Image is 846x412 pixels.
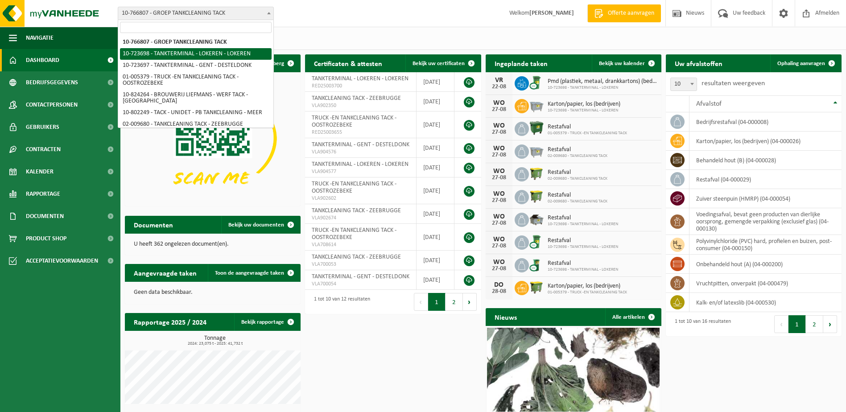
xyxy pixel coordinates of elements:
[118,7,273,20] span: 10-766807 - GROEP TANKCLEANING TACK
[417,204,454,224] td: [DATE]
[486,308,526,325] h2: Nieuws
[414,293,428,311] button: Previous
[234,313,300,331] a: Bekijk rapportage
[264,61,284,66] span: Verberg
[463,293,477,311] button: Next
[490,107,508,113] div: 27-08
[605,308,660,326] a: Alle artikelen
[548,85,657,91] span: 10-723698 - TANKTERMINAL - LOKEREN
[529,257,544,272] img: WB-0120-CU
[548,244,618,250] span: 10-723698 - TANKTERMINAL - LOKEREN
[490,99,508,107] div: WO
[548,108,620,113] span: 10-723698 - TANKTERMINAL - LOKEREN
[312,214,409,222] span: VLA902674
[529,98,544,113] img: WB-2500-GAL-GY-01
[26,205,64,227] span: Documenten
[125,216,182,233] h2: Documenten
[26,71,78,94] span: Bedrijfsgegevens
[548,192,607,199] span: Restafval
[26,183,60,205] span: Rapportage
[490,84,508,90] div: 22-08
[529,75,544,90] img: WB-0240-CU
[120,48,272,60] li: 10-723698 - TANKTERMINAL - LOKEREN - LOKEREN
[587,4,661,22] a: Offerte aanvragen
[312,141,409,148] span: TANKTERMINAL - GENT - DESTELDONK
[548,169,607,176] span: Restafval
[26,227,66,250] span: Product Shop
[548,237,618,244] span: Restafval
[490,175,508,181] div: 27-08
[490,281,508,288] div: DO
[417,92,454,111] td: [DATE]
[312,261,409,268] span: VLA700053
[312,115,396,128] span: TRUCK -EN TANKCLEANING TACK - OOSTROZEBEKE
[417,72,454,92] td: [DATE]
[405,54,480,72] a: Bekijk uw certificaten
[689,208,842,235] td: voedingsafval, bevat geen producten van dierlijke oorsprong, gemengde verpakking (exclusief glas)...
[774,315,788,333] button: Previous
[689,293,842,312] td: kalk- en/of latexslib (04-000530)
[257,54,300,72] button: Verberg
[312,280,409,288] span: VLA700054
[777,61,825,66] span: Ophaling aanvragen
[696,100,722,107] span: Afvalstof
[312,181,396,194] span: TRUCK -EN TANKCLEANING TACK - OOSTROZEBEKE
[490,236,508,243] div: WO
[548,290,627,295] span: 01-005379 - TRUCK -EN TANKCLEANING TACK
[671,78,697,91] span: 10
[529,280,544,295] img: WB-1100-HPE-GN-50
[120,37,272,48] li: 10-766807 - GROEP TANKCLEANING TACK
[134,241,292,247] p: U heeft 362 ongelezen document(en).
[548,153,607,159] span: 02-009680 - TANKCLEANING TACK
[689,132,842,151] td: karton/papier, los (bedrijven) (04-000026)
[702,80,765,87] label: resultaten weergeven
[529,189,544,204] img: WB-1100-HPE-GN-50
[120,71,272,89] li: 01-005379 - TRUCK -EN TANKCLEANING TACK - OOSTROZEBEKE
[490,145,508,152] div: WO
[529,120,544,136] img: WB-1100-HPE-GN-01
[670,314,731,334] div: 1 tot 10 van 16 resultaten
[548,176,607,181] span: 02-009680 - TANKCLEANING TACK
[312,273,409,280] span: TANKTERMINAL - GENT - DESTELDONK
[689,274,842,293] td: vruchtpitten, onverpakt (04-000479)
[490,259,508,266] div: WO
[548,214,618,222] span: Restafval
[529,234,544,249] img: WB-0240-CU
[689,112,842,132] td: bedrijfsrestafval (04-000008)
[26,94,78,116] span: Contactpersonen
[310,292,370,312] div: 1 tot 10 van 12 resultaten
[26,116,59,138] span: Gebruikers
[490,266,508,272] div: 27-08
[125,313,215,330] h2: Rapportage 2025 / 2024
[490,129,508,136] div: 27-08
[312,102,409,109] span: VLA902350
[417,270,454,290] td: [DATE]
[417,177,454,204] td: [DATE]
[26,250,98,272] span: Acceptatievoorwaarden
[529,211,544,227] img: WB-5000-GAL-GY-04
[788,315,806,333] button: 1
[118,7,274,20] span: 10-766807 - GROEP TANKCLEANING TACK
[215,270,284,276] span: Toon de aangevraagde taken
[413,61,465,66] span: Bekijk uw certificaten
[490,288,508,295] div: 28-08
[490,213,508,220] div: WO
[548,222,618,227] span: 10-723698 - TANKTERMINAL - LOKEREN
[548,101,620,108] span: Karton/papier, los (bedrijven)
[490,77,508,84] div: VR
[606,9,656,18] span: Offerte aanvragen
[312,254,401,260] span: TANKCLEANING TACK - ZEEBRUGGE
[120,60,272,71] li: 10-723697 - TANKTERMINAL - GENT - DESTELDONK
[490,152,508,158] div: 27-08
[312,129,409,136] span: RED25003655
[120,119,272,130] li: 02-009680 - TANKCLEANING TACK - ZEEBRUGGE
[490,198,508,204] div: 27-08
[129,335,301,346] h3: Tonnage
[312,195,409,202] span: VLA902602
[312,241,409,248] span: VLA708614
[312,95,401,102] span: TANKCLEANING TACK - ZEEBRUGGE
[529,143,544,158] img: WB-2500-GAL-GY-01
[666,54,731,72] h2: Uw afvalstoffen
[529,10,574,16] strong: [PERSON_NAME]
[129,342,301,346] span: 2024: 23,075 t - 2025: 41,732 t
